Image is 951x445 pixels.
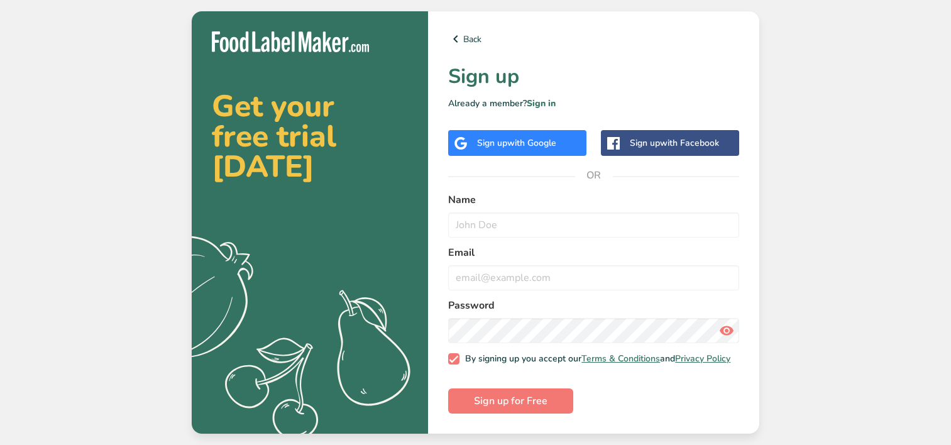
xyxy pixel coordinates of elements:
[575,157,613,194] span: OR
[212,91,408,182] h2: Get your free trial [DATE]
[448,265,739,290] input: email@example.com
[660,137,719,149] span: with Facebook
[448,192,739,207] label: Name
[474,393,547,409] span: Sign up for Free
[477,136,556,150] div: Sign up
[459,353,731,365] span: By signing up you accept our and
[448,388,573,414] button: Sign up for Free
[448,31,739,47] a: Back
[675,353,730,365] a: Privacy Policy
[448,62,739,92] h1: Sign up
[527,97,556,109] a: Sign in
[630,136,719,150] div: Sign up
[448,245,739,260] label: Email
[448,298,739,313] label: Password
[448,97,739,110] p: Already a member?
[448,212,739,238] input: John Doe
[212,31,369,52] img: Food Label Maker
[507,137,556,149] span: with Google
[581,353,660,365] a: Terms & Conditions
